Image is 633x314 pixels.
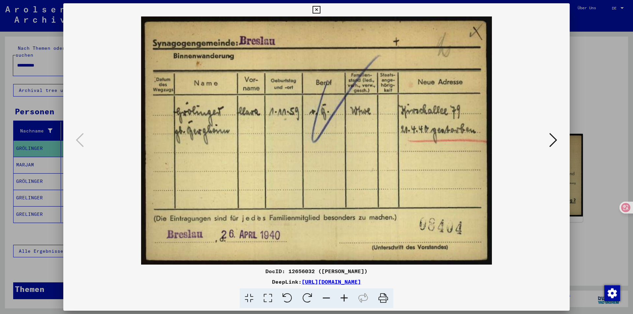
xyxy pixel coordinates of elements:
div: DocID: 12656032 ([PERSON_NAME]) [63,267,570,275]
img: 001.jpg [86,16,547,265]
img: Zustimmung ändern [604,285,620,301]
a: [URL][DOMAIN_NAME] [302,278,361,285]
div: DeepLink: [63,278,570,286]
